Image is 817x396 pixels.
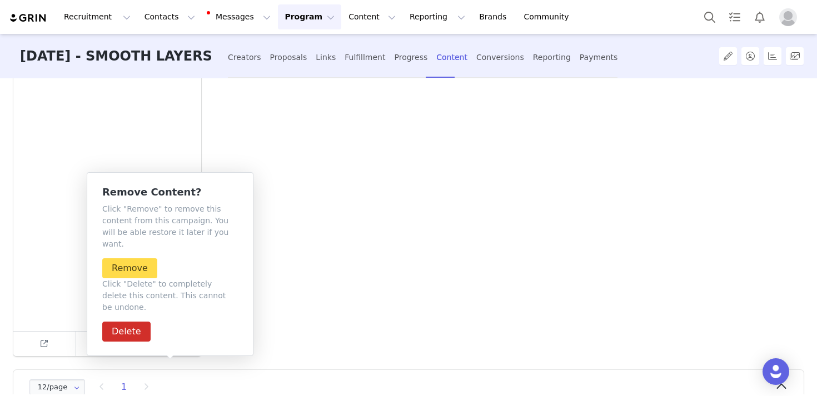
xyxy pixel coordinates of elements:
[116,379,132,395] li: 1
[9,13,48,23] img: grin logo
[580,43,618,72] div: Payments
[763,358,789,385] div: Open Intercom Messenger
[316,43,336,72] div: Links
[748,4,772,29] button: Notifications
[102,322,151,342] button: Delete
[773,8,808,26] button: Profile
[779,8,797,26] img: placeholder-profile.jpg
[202,4,277,29] button: Messages
[278,4,341,29] button: Program
[517,4,581,29] a: Community
[102,278,238,313] p: Click "Delete" to completely delete this content. This cannot be undone.
[698,4,722,29] button: Search
[436,43,467,72] div: Content
[20,34,215,79] h3: [DATE] - SMOOTH LAYERS CAPRI CATSUIT
[723,4,747,29] a: Tasks
[533,43,571,72] div: Reporting
[403,4,472,29] button: Reporting
[342,4,402,29] button: Content
[476,43,524,72] div: Conversions
[102,203,238,250] p: Click "Remove" to remove this content from this campaign. You will be able restore it later if yo...
[57,4,137,29] button: Recruitment
[102,187,238,198] h5: Remove Content?
[138,4,202,29] button: Contacts
[228,43,261,72] div: Creators
[345,43,385,72] div: Fulfillment
[29,379,85,395] input: Select
[472,4,516,29] a: Brands
[270,43,307,72] div: Proposals
[102,258,157,278] button: Remove
[394,43,427,72] div: Progress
